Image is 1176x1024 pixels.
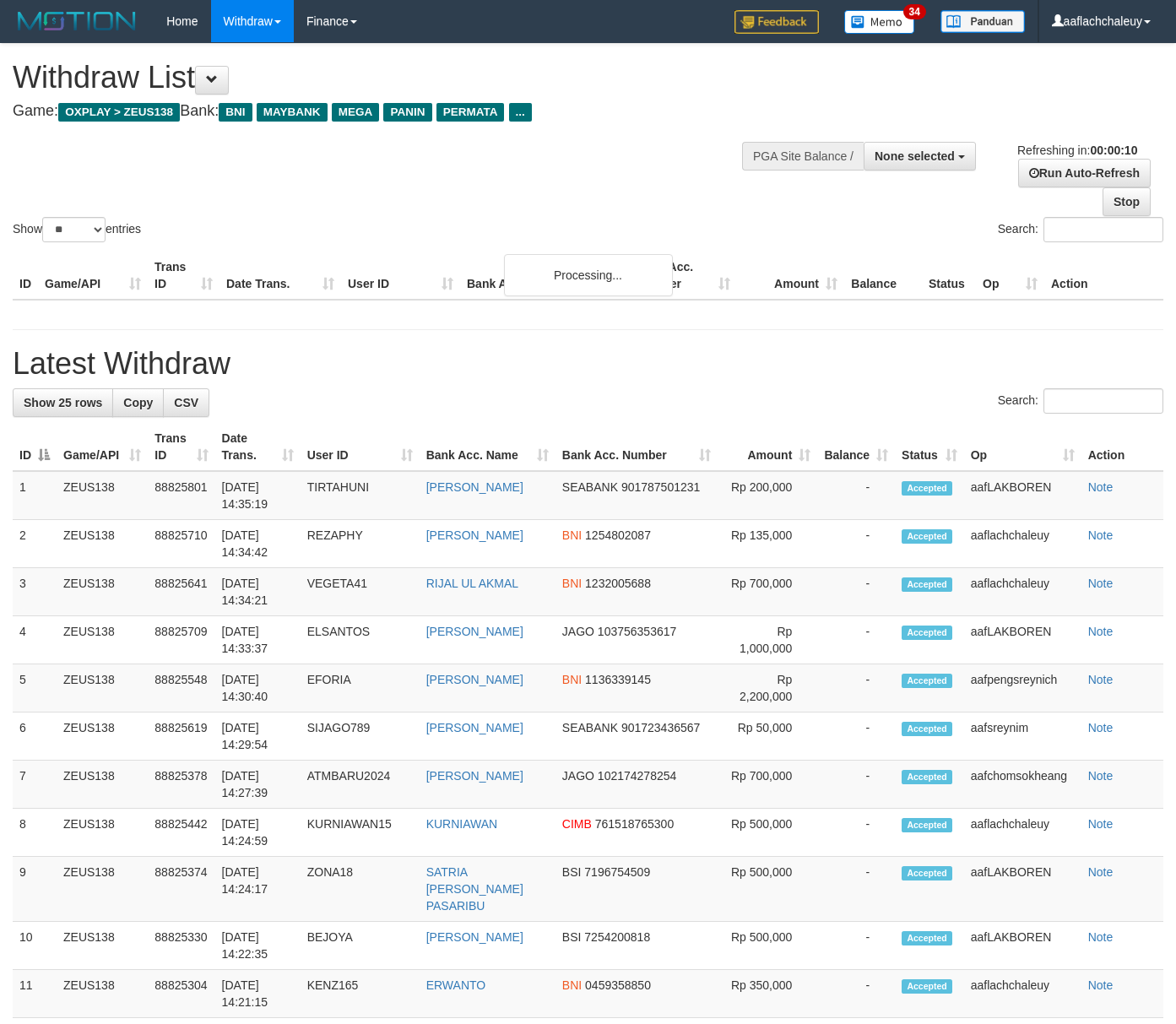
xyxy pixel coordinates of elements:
[902,674,952,688] span: Accepted
[718,712,818,761] td: Rp 50,000
[718,471,818,520] td: Rp 200,000
[215,664,301,712] td: [DATE] 14:30:40
[1088,769,1114,783] a: Note
[426,865,523,913] a: SATRIA [PERSON_NAME] PASARIBU
[964,922,1081,970] td: aafLAKBOREN
[174,396,198,409] span: CSV
[555,423,718,471] th: Bank Acc. Number: activate to sort column ascending
[585,673,651,686] span: Copy 1136339145 to clipboard
[1088,673,1114,686] a: Note
[13,471,57,520] td: 1
[460,252,630,300] th: Bank Acc. Name
[964,970,1081,1018] td: aaflachchaleuy
[1088,528,1114,542] a: Note
[1088,978,1114,992] a: Note
[426,577,518,590] a: RIJAL UL AKMAL
[13,217,141,242] label: Show entries
[426,673,523,686] a: [PERSON_NAME]
[817,423,895,471] th: Balance: activate to sort column ascending
[420,423,555,471] th: Bank Acc. Name: activate to sort column ascending
[1043,217,1163,242] input: Search:
[817,809,895,857] td: -
[598,625,676,638] span: Copy 103756353617 to clipboard
[13,664,57,712] td: 5
[426,625,523,638] a: [PERSON_NAME]
[215,712,301,761] td: [DATE] 14:29:54
[998,217,1163,242] label: Search:
[1044,252,1163,300] th: Action
[123,396,153,409] span: Copy
[57,857,148,922] td: ZEUS138
[562,577,582,590] span: BNI
[148,252,219,300] th: Trans ID
[215,970,301,1018] td: [DATE] 14:21:15
[13,712,57,761] td: 6
[562,528,582,542] span: BNI
[1088,721,1114,734] a: Note
[562,817,592,831] span: CIMB
[57,423,148,471] th: Game/API: activate to sort column ascending
[718,761,818,809] td: Rp 700,000
[215,922,301,970] td: [DATE] 14:22:35
[817,616,895,664] td: -
[148,423,214,471] th: Trans ID: activate to sort column ascending
[964,857,1081,922] td: aafLAKBOREN
[219,252,341,300] th: Date Trans.
[13,423,57,471] th: ID: activate to sort column descending
[902,626,952,640] span: Accepted
[148,520,214,568] td: 88825710
[57,664,148,712] td: ZEUS138
[215,568,301,616] td: [DATE] 14:34:21
[902,529,952,544] span: Accepted
[426,930,523,944] a: [PERSON_NAME]
[13,857,57,922] td: 9
[1018,159,1151,187] a: Run Auto-Refresh
[426,721,523,734] a: [PERSON_NAME]
[598,769,676,783] span: Copy 102174278254 to clipboard
[148,922,214,970] td: 88825330
[301,520,420,568] td: REZAPHY
[562,865,582,879] span: BSI
[57,568,148,616] td: ZEUS138
[844,252,922,300] th: Balance
[426,769,523,783] a: [PERSON_NAME]
[585,577,651,590] span: Copy 1232005688 to clipboard
[504,254,673,296] div: Processing...
[57,970,148,1018] td: ZEUS138
[426,480,523,494] a: [PERSON_NAME]
[257,103,328,122] span: MAYBANK
[844,10,915,34] img: Button%20Memo.svg
[964,616,1081,664] td: aafLAKBOREN
[215,857,301,922] td: [DATE] 14:24:17
[13,970,57,1018] td: 11
[940,10,1025,33] img: panduan.png
[301,761,420,809] td: ATMBARU2024
[817,857,895,922] td: -
[817,471,895,520] td: -
[902,722,952,736] span: Accepted
[1088,930,1114,944] a: Note
[57,761,148,809] td: ZEUS138
[964,761,1081,809] td: aafchomsokheang
[718,809,818,857] td: Rp 500,000
[718,922,818,970] td: Rp 500,000
[13,252,38,300] th: ID
[13,922,57,970] td: 10
[562,673,582,686] span: BNI
[13,388,113,417] a: Show 25 rows
[58,103,180,122] span: OXPLAY > ZEUS138
[383,103,431,122] span: PANIN
[621,480,700,494] span: Copy 901787501231 to clipboard
[1043,388,1163,414] input: Search:
[148,664,214,712] td: 88825548
[875,149,955,163] span: None selected
[902,866,952,880] span: Accepted
[562,625,594,638] span: JAGO
[964,664,1081,712] td: aafpengsreynich
[1088,577,1114,590] a: Note
[148,857,214,922] td: 88825374
[964,471,1081,520] td: aafLAKBOREN
[964,568,1081,616] td: aaflachchaleuy
[562,769,594,783] span: JAGO
[1088,865,1114,879] a: Note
